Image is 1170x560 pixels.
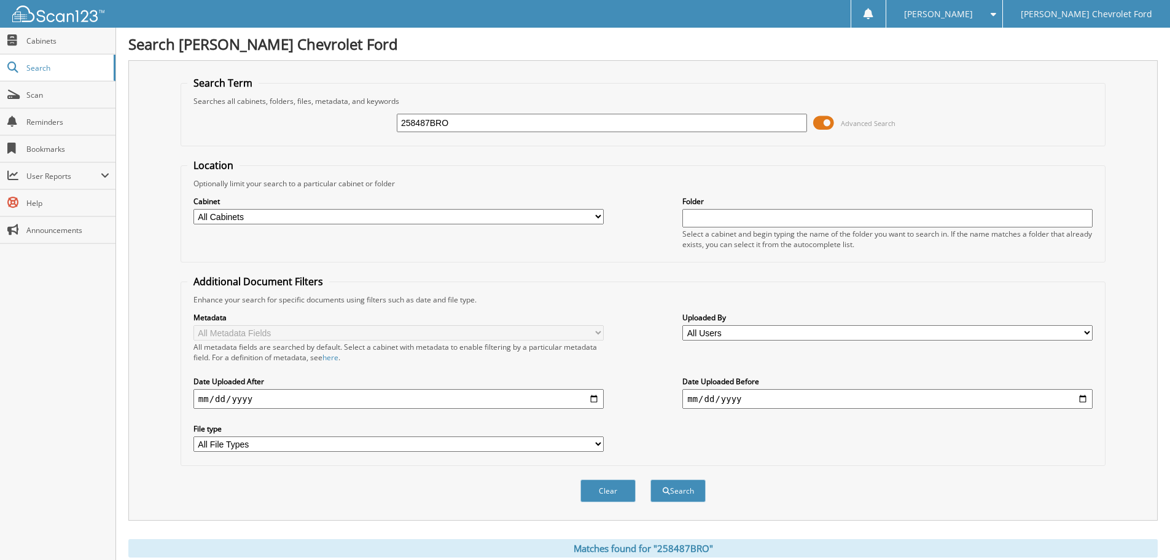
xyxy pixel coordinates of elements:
label: Metadata [193,312,604,323]
label: Uploaded By [682,312,1093,323]
span: [PERSON_NAME] Chevrolet Ford [1021,10,1152,18]
span: Search [26,63,107,73]
input: start [193,389,604,409]
label: File type [193,424,604,434]
span: Bookmarks [26,144,109,154]
button: Search [650,479,706,502]
span: User Reports [26,171,101,181]
div: Select a cabinet and begin typing the name of the folder you want to search in. If the name match... [682,229,1093,250]
span: Cabinets [26,36,109,46]
span: Advanced Search [841,119,895,128]
img: scan123-logo-white.svg [12,6,104,22]
div: All metadata fields are searched by default. Select a cabinet with metadata to enable filtering b... [193,342,604,363]
legend: Search Term [187,76,259,90]
label: Cabinet [193,196,604,207]
label: Folder [682,196,1093,207]
span: Scan [26,90,109,100]
legend: Additional Document Filters [187,275,329,288]
span: Announcements [26,225,109,235]
a: here [322,352,338,363]
h1: Search [PERSON_NAME] Chevrolet Ford [128,34,1158,54]
label: Date Uploaded Before [682,376,1093,387]
input: end [682,389,1093,409]
span: Reminders [26,117,109,127]
legend: Location [187,159,240,172]
div: Optionally limit your search to a particular cabinet or folder [187,178,1099,189]
div: Matches found for "258487BRO" [128,539,1158,558]
label: Date Uploaded After [193,376,604,387]
span: Help [26,198,109,208]
div: Searches all cabinets, folders, files, metadata, and keywords [187,96,1099,106]
div: Enhance your search for specific documents using filters such as date and file type. [187,294,1099,305]
button: Clear [580,479,636,502]
span: [PERSON_NAME] [904,10,973,18]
